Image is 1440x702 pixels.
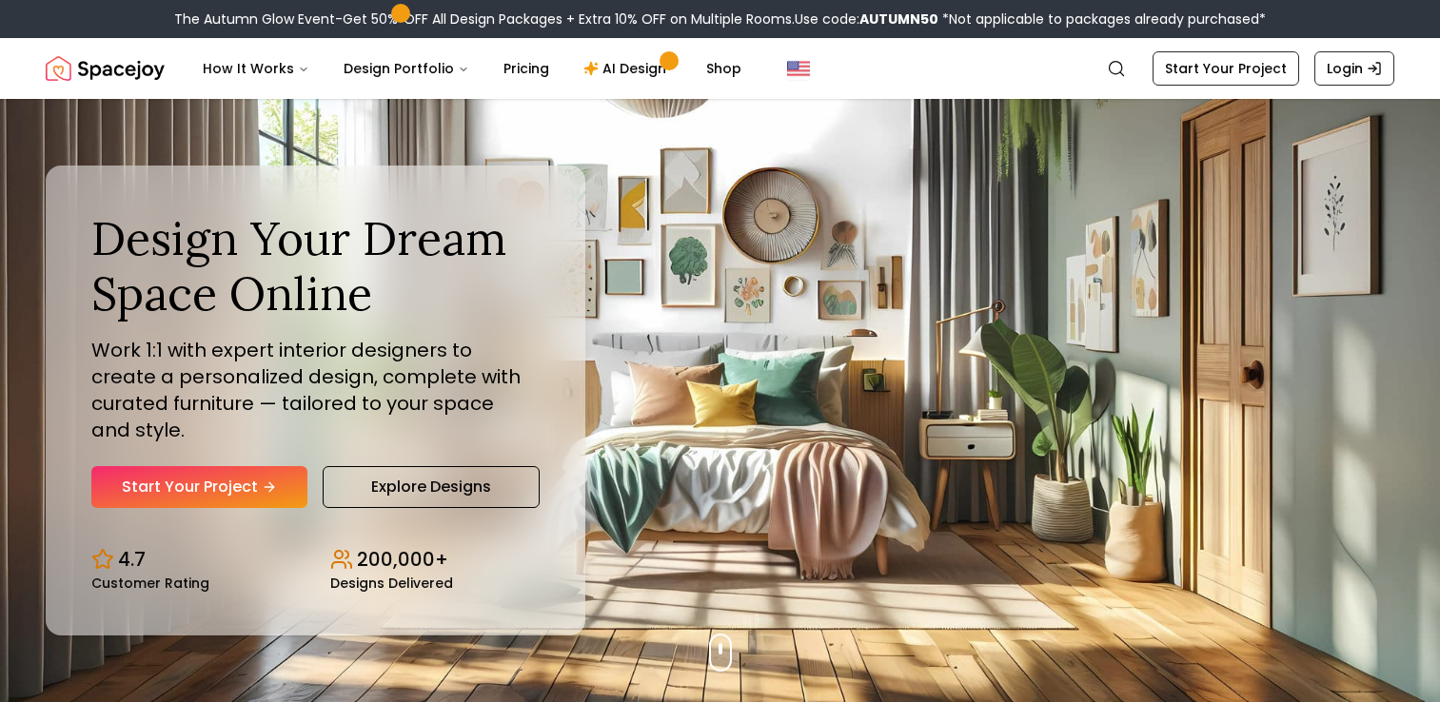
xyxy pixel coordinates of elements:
a: Spacejoy [46,49,165,88]
a: AI Design [568,49,687,88]
div: The Autumn Glow Event-Get 50% OFF All Design Packages + Extra 10% OFF on Multiple Rooms. [174,10,1266,29]
a: Shop [691,49,757,88]
small: Customer Rating [91,576,209,590]
b: AUTUMN50 [859,10,938,29]
h1: Design Your Dream Space Online [91,211,540,321]
span: *Not applicable to packages already purchased* [938,10,1266,29]
small: Designs Delivered [330,576,453,590]
img: United States [787,57,810,80]
nav: Main [187,49,757,88]
p: 4.7 [118,546,146,573]
img: Spacejoy Logo [46,49,165,88]
span: Use code: [795,10,938,29]
a: Pricing [488,49,564,88]
p: 200,000+ [357,546,448,573]
a: Start Your Project [91,466,307,508]
button: How It Works [187,49,325,88]
a: Login [1314,51,1394,86]
p: Work 1:1 with expert interior designers to create a personalized design, complete with curated fu... [91,337,540,443]
a: Start Your Project [1153,51,1299,86]
button: Design Portfolio [328,49,484,88]
div: Design stats [91,531,540,590]
a: Explore Designs [323,466,540,508]
nav: Global [46,38,1394,99]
